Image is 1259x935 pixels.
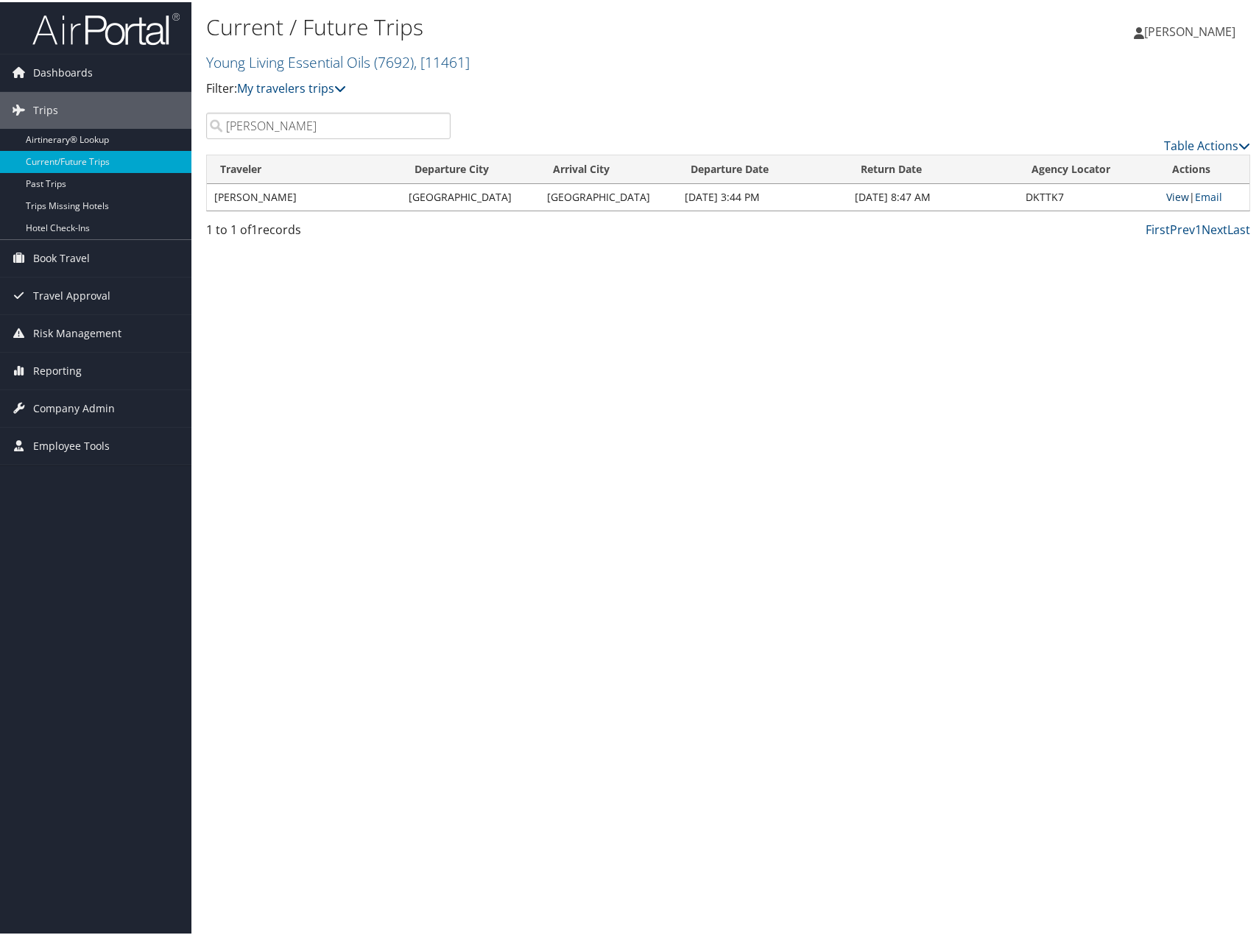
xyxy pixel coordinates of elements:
a: 1 [1195,219,1202,236]
span: Book Travel [33,238,90,275]
span: ( 7692 ) [374,50,414,70]
span: Employee Tools [33,426,110,462]
a: My travelers trips [237,78,346,94]
span: Trips [33,90,58,127]
img: airportal-logo.png [32,10,180,44]
td: [DATE] 3:44 PM [677,182,847,208]
a: View [1166,188,1189,202]
input: Search Traveler or Arrival City [206,110,451,137]
span: Dashboards [33,52,93,89]
th: Traveler: activate to sort column ascending [207,153,401,182]
th: Agency Locator: activate to sort column ascending [1018,153,1159,182]
p: Filter: [206,77,902,96]
div: 1 to 1 of records [206,219,451,244]
span: Risk Management [33,313,121,350]
span: Company Admin [33,388,115,425]
th: Departure Date: activate to sort column descending [677,153,847,182]
td: [GEOGRAPHIC_DATA] [540,182,678,208]
a: Next [1202,219,1227,236]
td: DKTTK7 [1018,182,1159,208]
span: Travel Approval [33,275,110,312]
h1: Current / Future Trips [206,10,902,40]
a: Young Living Essential Oils [206,50,470,70]
a: Email [1195,188,1222,202]
td: | [1159,182,1249,208]
td: [GEOGRAPHIC_DATA] [401,182,540,208]
th: Actions [1159,153,1249,182]
th: Return Date: activate to sort column ascending [847,153,1018,182]
th: Departure City: activate to sort column ascending [401,153,540,182]
a: Table Actions [1164,135,1250,152]
a: Last [1227,219,1250,236]
td: [DATE] 8:47 AM [847,182,1018,208]
th: Arrival City: activate to sort column ascending [540,153,678,182]
span: Reporting [33,350,82,387]
a: [PERSON_NAME] [1134,7,1250,52]
span: 1 [251,219,258,236]
a: Prev [1170,219,1195,236]
td: [PERSON_NAME] [207,182,401,208]
a: First [1146,219,1170,236]
span: [PERSON_NAME] [1144,21,1235,38]
span: , [ 11461 ] [414,50,470,70]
